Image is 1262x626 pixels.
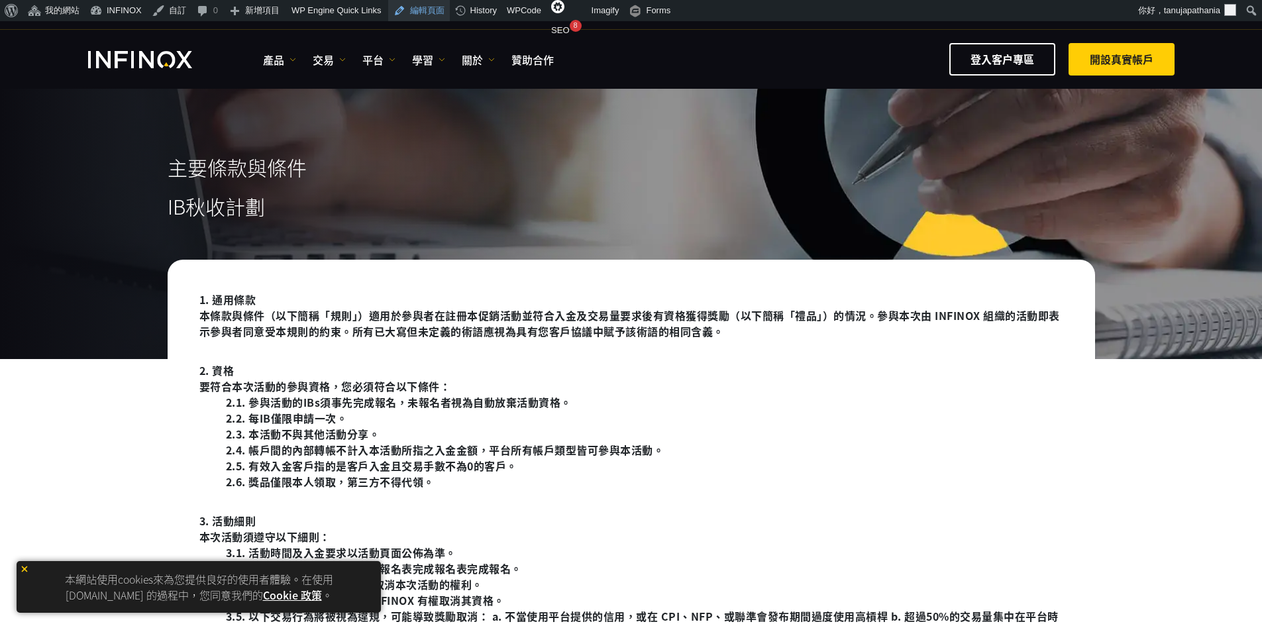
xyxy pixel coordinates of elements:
[570,20,582,32] div: 8
[199,529,1063,545] span: 本次活動須遵守以下細則：
[511,52,554,68] a: 贊助合作
[226,394,1063,410] li: 2.1. 參與活動的IBs須事先完成報名，未報名者視為自動放棄活動資格。
[412,52,445,68] a: 學習
[199,291,1063,339] p: 1. 通用條款
[88,51,223,68] a: INFINOX Logo
[199,307,1063,339] span: 本條款與條件（以下簡稱「規則」）適用於參與者在註冊本促銷活動並符合入金及交易量要求後有資格獲得獎勵（以下簡稱「禮品」）的情況。參與本次由 INFINOX 組織的活動即表示參與者同意受本規則的約束...
[1069,43,1175,76] a: 開設真實帳戶
[551,25,569,35] span: SEO
[263,587,322,603] a: Cookie 政策
[226,426,1063,442] li: 2.3. 本活動不與其他活動分享。
[199,378,1063,394] span: 要符合本次活動的參與資格，您必須符合以下條件：
[226,592,1063,608] li: 3.4. 如發現參與者濫用活動，INFINOX 有權取消其資格。
[199,362,1063,394] p: 2. 資格
[263,52,296,68] a: 產品
[226,576,1063,592] li: 3.3. INFINOX 保留隨時更改或取消本次活動的權利。
[199,513,1063,545] p: 3. 活動細則
[226,545,1063,560] li: 3.1. 活動時間及入金要求以活動頁面公佈為準。
[1164,5,1220,15] span: tanujapathania
[168,196,1095,217] h1: IB秋收計劃
[362,52,395,68] a: 平台
[23,568,374,606] p: 本網站使用cookies來為您提供良好的使用者體驗。在使用 [DOMAIN_NAME] 的過程中，您同意我們的 。
[168,155,307,180] span: 主要條款與條件
[462,52,495,68] a: 關於
[226,442,1063,458] li: 2.4. 帳戶間的內部轉帳不計入本活動所指之入金金額，平台所有帳戶類型皆可參與本活動。
[226,560,1063,576] li: 3.2. 參與者必須在活動頁面填寫報名表完成報名表完成報名。
[313,52,346,68] a: 交易
[949,43,1055,76] a: 登入客户專區
[20,564,29,574] img: yellow close icon
[226,474,1063,490] li: 2.6. 獎品僅限本人領取，第三方不得代領。
[226,410,1063,426] li: 2.2. 每IB僅限申請一次。
[226,458,1063,474] li: 2.5. 有效入金客戶指的是客戶入金且交易手數不為0的客戶。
